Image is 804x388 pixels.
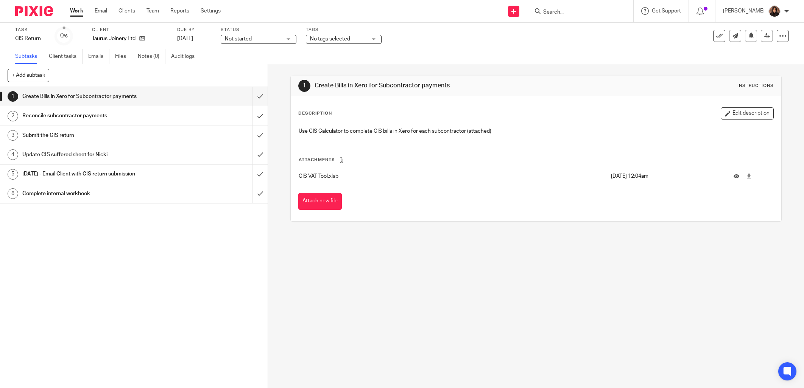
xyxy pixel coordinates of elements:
[15,27,45,33] label: Task
[201,7,221,15] a: Settings
[8,149,18,160] div: 4
[138,49,165,64] a: Notes (0)
[723,7,765,15] p: [PERSON_NAME]
[542,9,611,16] input: Search
[746,172,752,180] a: Download
[177,36,193,41] span: [DATE]
[177,27,211,33] label: Due by
[768,5,781,17] img: Headshot.jpg
[299,127,773,135] p: Use CIS Calculator to complete CIS bills in Xero for each subcontractor (attached)
[8,111,18,121] div: 2
[315,82,552,90] h1: Create Bills in Xero for Subcontractor payments
[22,91,171,102] h1: Create Bills in Xero for Subcontractor payments
[171,49,200,64] a: Audit logs
[737,83,774,89] div: Instructions
[298,193,342,210] button: Attach new file
[60,31,68,40] div: 0
[8,130,18,141] div: 3
[299,158,335,162] span: Attachments
[115,49,132,64] a: Files
[118,7,135,15] a: Clients
[64,34,68,38] small: /6
[92,35,136,42] p: Taurus Joinery Ltd
[146,7,159,15] a: Team
[8,188,18,199] div: 6
[22,188,171,199] h1: Complete internal workbook
[22,149,171,160] h1: Update CIS suffered sheet for Nicki
[611,172,722,180] p: [DATE] 12:04am
[15,6,53,16] img: Pixie
[299,172,607,180] p: CIS VAT Tool.xlsb
[721,107,774,120] button: Edit description
[22,168,171,180] h1: [DATE] - Email Client with CIS return submission
[70,7,83,15] a: Work
[49,49,83,64] a: Client tasks
[221,27,296,33] label: Status
[8,91,18,102] div: 1
[298,80,310,92] div: 1
[225,36,252,42] span: Not started
[306,27,382,33] label: Tags
[15,49,43,64] a: Subtasks
[8,69,49,82] button: + Add subtask
[22,130,171,141] h1: Submit the CIS return
[310,36,350,42] span: No tags selected
[652,8,681,14] span: Get Support
[8,169,18,180] div: 5
[92,27,168,33] label: Client
[95,7,107,15] a: Email
[22,110,171,121] h1: Reconcile subcontractor payments
[88,49,109,64] a: Emails
[170,7,189,15] a: Reports
[298,110,332,116] p: Description
[15,35,45,42] div: CIS Return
